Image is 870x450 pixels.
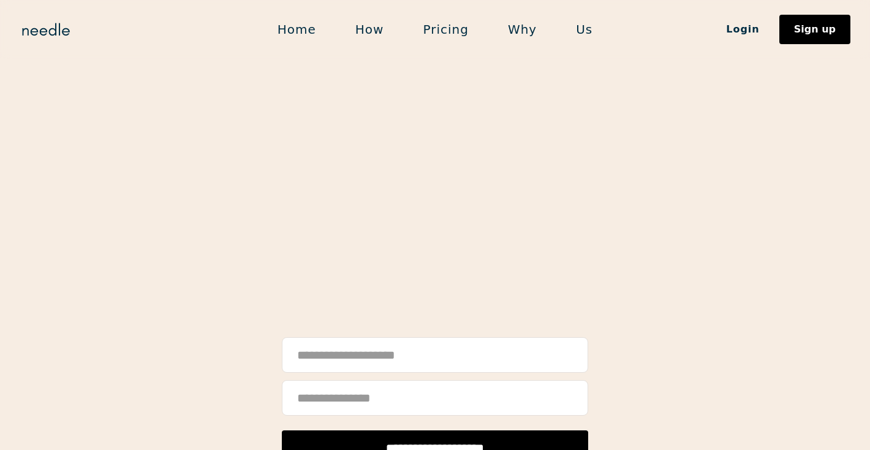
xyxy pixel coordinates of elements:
a: Login [706,19,779,40]
a: Sign up [779,15,850,44]
div: Sign up [794,25,836,34]
a: Home [258,17,336,42]
a: Us [556,17,612,42]
a: Why [488,17,556,42]
a: How [336,17,404,42]
a: Pricing [403,17,488,42]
